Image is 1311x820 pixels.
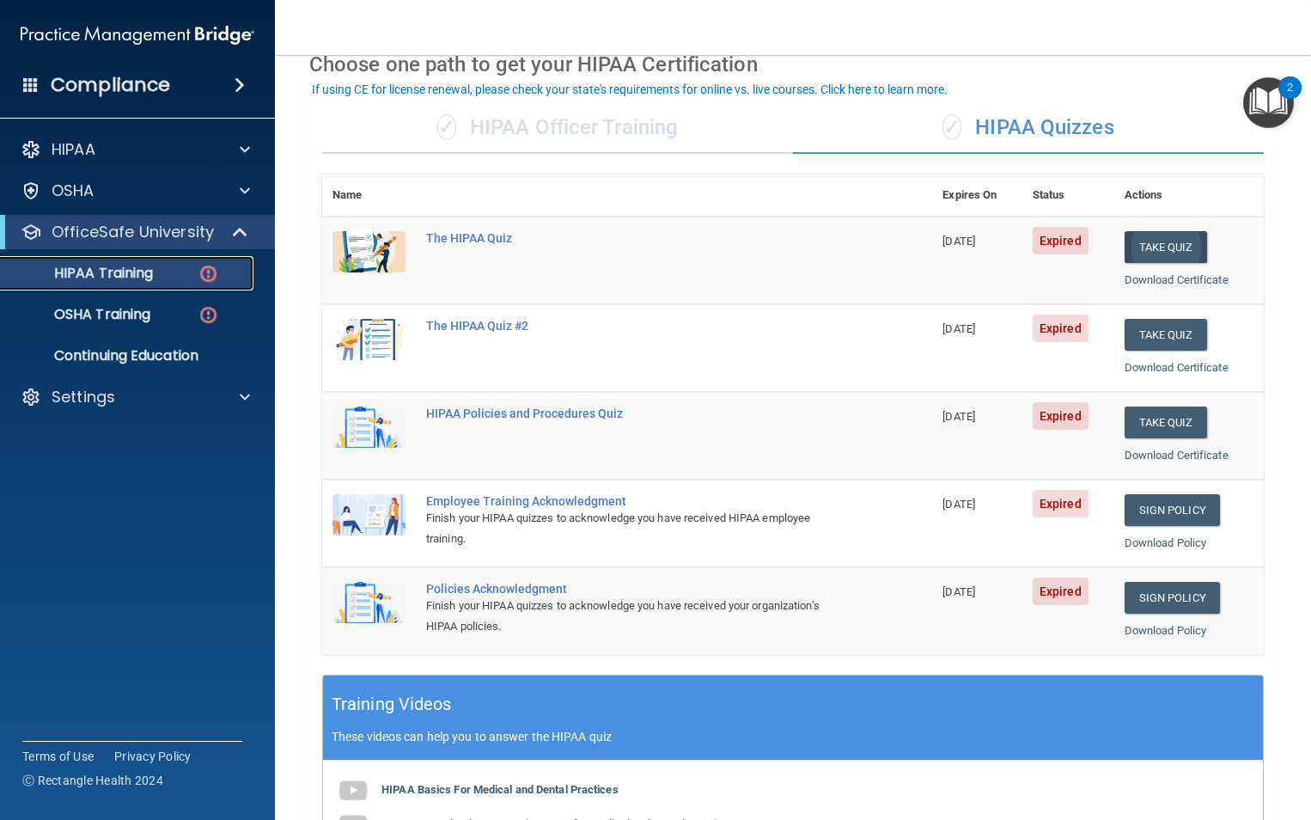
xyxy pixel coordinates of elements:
[1022,174,1114,217] th: Status
[11,265,153,282] p: HIPAA Training
[22,772,163,789] span: Ⓒ Rectangle Health 2024
[426,407,846,420] div: HIPAA Policies and Procedures Quiz
[52,387,115,407] p: Settings
[1125,624,1207,637] a: Download Policy
[52,181,95,201] p: OSHA
[1033,490,1088,517] span: Expired
[1033,227,1088,254] span: Expired
[1243,77,1294,128] button: Open Resource Center, 2 new notifications
[1125,494,1220,526] a: Sign Policy
[52,222,214,242] p: OfficeSafe University
[336,774,370,808] img: gray_youtube_icon.38fcd6cc.png
[114,748,192,765] a: Privacy Policy
[198,304,219,326] img: danger-circle.6113f641.png
[52,139,95,160] p: HIPAA
[332,730,1254,744] p: These videos can help you to answer the HIPAA quiz
[11,306,150,323] p: OSHA Training
[942,585,975,598] span: [DATE]
[942,322,975,335] span: [DATE]
[426,319,846,333] div: The HIPAA Quiz #2
[1125,273,1229,286] a: Download Certificate
[1125,231,1207,263] button: Take Quiz
[1125,536,1207,549] a: Download Policy
[309,40,1277,89] div: Choose one path to get your HIPAA Certification
[322,102,793,154] div: HIPAA Officer Training
[332,689,452,719] h5: Training Videos
[942,498,975,511] span: [DATE]
[1125,361,1229,374] a: Download Certificate
[51,73,170,97] h4: Compliance
[309,81,950,98] button: If using CE for license renewal, please check your state's requirements for online vs. live cours...
[426,582,846,596] div: Policies Acknowledgment
[198,263,219,285] img: danger-circle.6113f641.png
[1033,315,1088,342] span: Expired
[1125,319,1207,351] button: Take Quiz
[322,174,416,217] th: Name
[426,596,846,637] div: Finish your HIPAA quizzes to acknowledge you have received your organization’s HIPAA policies.
[21,18,254,52] img: PMB logo
[793,102,1264,154] div: HIPAA Quizzes
[426,508,846,549] div: Finish your HIPAA quizzes to acknowledge you have received HIPAA employee training.
[21,181,250,201] a: OSHA
[426,494,846,508] div: Employee Training Acknowledgment
[426,231,846,245] div: The HIPAA Quiz
[1125,449,1229,462] a: Download Certificate
[942,235,975,248] span: [DATE]
[1287,88,1293,110] div: 2
[312,83,948,95] div: If using CE for license renewal, please check your state's requirements for online vs. live cours...
[1125,407,1207,438] button: Take Quiz
[11,347,246,364] p: Continuing Education
[1033,402,1088,430] span: Expired
[381,783,619,796] b: HIPAA Basics For Medical and Dental Practices
[1114,174,1264,217] th: Actions
[21,139,250,160] a: HIPAA
[437,114,456,140] span: ✓
[21,387,250,407] a: Settings
[1033,578,1088,605] span: Expired
[942,114,961,140] span: ✓
[932,174,1022,217] th: Expires On
[22,748,94,765] a: Terms of Use
[1125,582,1220,614] a: Sign Policy
[942,410,975,423] span: [DATE]
[21,222,249,242] a: OfficeSafe University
